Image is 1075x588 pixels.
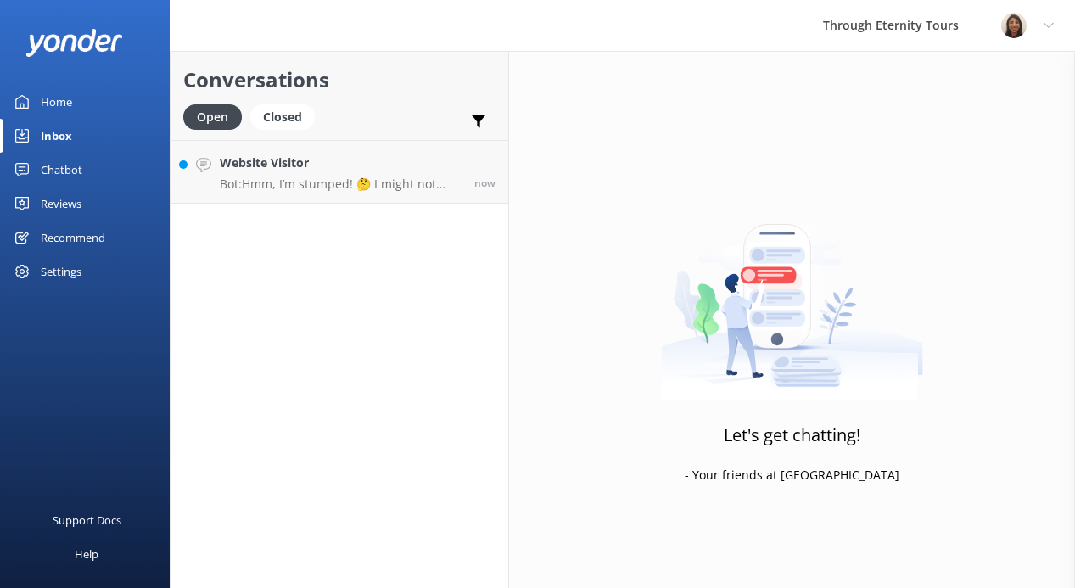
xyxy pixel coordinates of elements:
div: Settings [41,255,81,288]
div: Chatbot [41,153,82,187]
div: Recommend [41,221,105,255]
a: Open [183,107,250,126]
div: Open [183,104,242,130]
div: Inbox [41,119,72,153]
h3: Let's get chatting! [724,422,860,449]
h4: Website Visitor [220,154,462,172]
div: Home [41,85,72,119]
span: Sep 14 2025 01:40pm (UTC +02:00) Europe/Amsterdam [474,176,496,190]
p: - Your friends at [GEOGRAPHIC_DATA] [685,466,899,484]
a: Closed [250,107,323,126]
h2: Conversations [183,64,496,96]
div: Closed [250,104,315,130]
img: yonder-white-logo.png [25,29,123,57]
div: Help [75,537,98,571]
img: 725-1755267273.png [1001,13,1027,38]
a: Website VisitorBot:Hmm, I’m stumped! 🤔 I might not have the answer to that one, but our amazing t... [171,140,508,204]
p: Bot: Hmm, I’m stumped! 🤔 I might not have the answer to that one, but our amazing team definitely... [220,176,462,192]
div: Support Docs [53,503,121,537]
div: Reviews [41,187,81,221]
img: artwork of a man stealing a conversation from at giant smartphone [661,188,923,400]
